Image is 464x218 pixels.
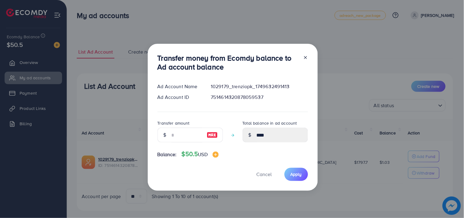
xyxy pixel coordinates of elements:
div: Ad Account ID [153,94,206,101]
img: image [207,131,218,139]
button: Cancel [249,168,280,181]
span: Apply [291,171,302,177]
div: 1029179_trenziopk_1749632491413 [206,83,313,90]
label: Transfer amount [158,120,190,126]
label: Total balance in ad account [243,120,297,126]
img: image [213,152,219,158]
span: Cancel [257,171,272,178]
button: Apply [284,168,308,181]
span: USD [198,151,208,158]
span: Balance: [158,151,177,158]
h3: Transfer money from Ecomdy balance to Ad account balance [158,54,298,71]
div: Ad Account Name [153,83,206,90]
h4: $50.5 [182,150,219,158]
div: 7514614320878059537 [206,94,313,101]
